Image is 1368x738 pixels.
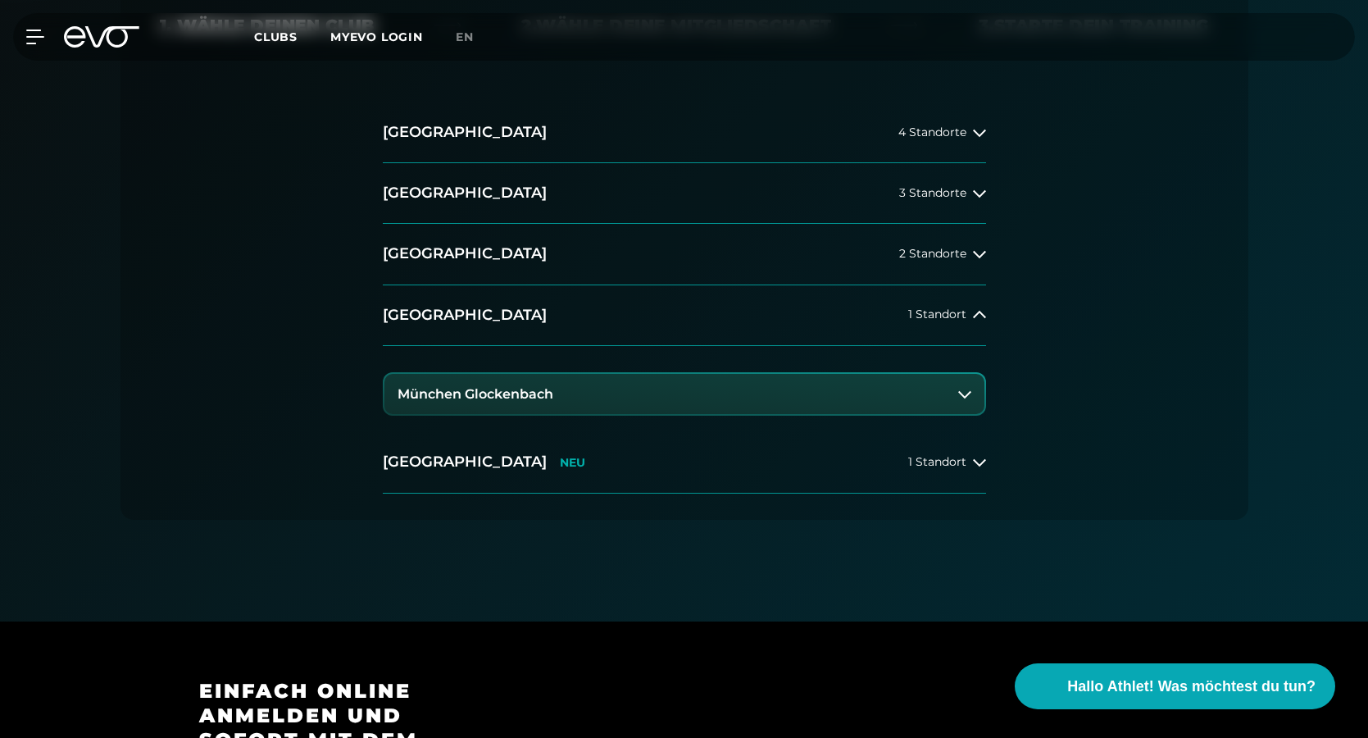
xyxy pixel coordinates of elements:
span: 2 Standorte [899,248,966,260]
h2: [GEOGRAPHIC_DATA] [383,244,547,264]
span: 1 Standort [908,308,966,321]
a: Clubs [254,29,330,44]
p: NEU [560,456,585,470]
span: Hallo Athlet! Was möchtest du tun? [1067,676,1316,698]
button: [GEOGRAPHIC_DATA]4 Standorte [383,102,986,163]
h2: [GEOGRAPHIC_DATA] [383,183,547,203]
span: 1 Standort [908,456,966,468]
a: MYEVO LOGIN [330,30,423,44]
span: Clubs [254,30,298,44]
button: [GEOGRAPHIC_DATA]NEU1 Standort [383,432,986,493]
button: München Glockenbach [384,374,984,415]
span: 3 Standorte [899,187,966,199]
h3: München Glockenbach [398,387,553,402]
h2: [GEOGRAPHIC_DATA] [383,452,547,472]
button: [GEOGRAPHIC_DATA]2 Standorte [383,224,986,285]
button: [GEOGRAPHIC_DATA]1 Standort [383,285,986,346]
h2: [GEOGRAPHIC_DATA] [383,305,547,326]
span: en [456,30,474,44]
button: Hallo Athlet! Was möchtest du tun? [1015,663,1335,709]
span: 4 Standorte [898,126,966,139]
h2: [GEOGRAPHIC_DATA] [383,122,547,143]
a: en [456,28,493,47]
button: [GEOGRAPHIC_DATA]3 Standorte [383,163,986,224]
